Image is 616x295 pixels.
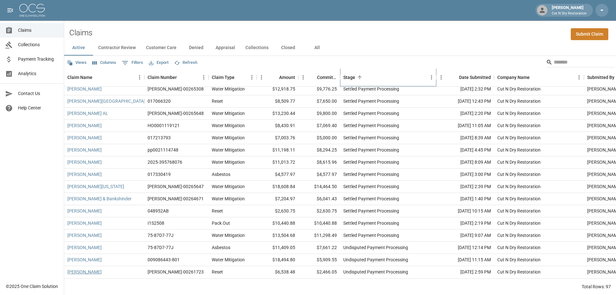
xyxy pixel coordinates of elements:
[212,232,245,239] div: Water Mitigation
[298,132,340,144] div: $5,000.00
[67,244,102,251] a: [PERSON_NAME]
[497,269,541,275] div: Cut N Dry Restoration
[574,73,584,82] button: Menu
[67,269,102,275] a: [PERSON_NAME]
[497,208,541,214] div: Cut N Dry Restoration
[19,4,45,17] img: ocs-logo-white-transparent.png
[148,195,204,202] div: CAHO-00264671
[343,147,399,153] div: Settled Payment Processing
[436,266,494,278] div: [DATE] 2:59 PM
[67,122,102,129] a: [PERSON_NAME]
[257,73,266,82] button: Menu
[69,28,92,38] h2: Claims
[497,244,541,251] div: Cut N Dry Restoration
[587,68,614,86] div: Submitted By
[148,122,180,129] div: HO0001119121
[67,110,108,117] a: [PERSON_NAME] AL
[343,256,408,263] div: Undisputed Payment Processing
[298,156,340,169] div: $8,615.96
[497,195,541,202] div: Cut N Dry Restoration
[212,68,235,86] div: Claim Type
[135,73,144,82] button: Menu
[257,242,298,254] div: $11,409.05
[177,73,186,82] button: Sort
[173,58,199,68] button: Refresh
[343,171,399,178] div: Settled Payment Processing
[212,195,245,202] div: Water Mitigation
[436,144,494,156] div: [DATE] 4:45 PM
[148,208,169,214] div: 048952AB
[298,73,308,82] button: Menu
[257,120,298,132] div: $8,430.91
[343,86,399,92] div: Settled Payment Processing
[64,68,144,86] div: Claim Name
[355,73,364,82] button: Sort
[436,181,494,193] div: [DATE] 2:39 PM
[257,108,298,120] div: $13,230.44
[257,230,298,242] div: $13,504.68
[343,122,399,129] div: Settled Payment Processing
[497,256,541,263] div: Cut N Dry Restoration
[298,68,340,86] div: Committed Amount
[298,254,340,266] div: $5,909.55
[147,58,170,68] button: Export
[343,244,408,251] div: Undisputed Payment Processing
[582,283,611,290] div: Total Rows: 97
[91,58,118,68] button: Select columns
[210,40,240,56] button: Appraisal
[67,208,102,214] a: [PERSON_NAME]
[18,90,59,97] span: Contact Us
[67,86,102,92] a: [PERSON_NAME]
[18,105,59,111] span: Help Center
[148,220,164,226] div: I1S2508
[18,70,59,77] span: Analytics
[343,134,399,141] div: Settled Payment Processing
[450,73,459,82] button: Sort
[298,95,340,108] div: $7,650.00
[212,183,245,190] div: Water Mitigation
[67,232,102,239] a: [PERSON_NAME]
[497,232,541,239] div: Cut N Dry Restoration
[298,193,340,205] div: $6,041.43
[212,147,245,153] div: Water Mitigation
[303,40,331,56] button: All
[298,169,340,181] div: $4,577.97
[274,40,303,56] button: Closed
[148,171,171,178] div: 017330419
[257,217,298,230] div: $10,440.88
[497,171,541,178] div: Cut N Dry Restoration
[436,83,494,95] div: [DATE] 2:32 PM
[212,244,230,251] div: Asbestos
[257,95,298,108] div: $8,509.77
[64,40,93,56] button: Active
[298,181,340,193] div: $14,464.50
[148,232,174,239] div: 75-87D7-77J
[436,169,494,181] div: [DATE] 3:00 PM
[436,205,494,217] div: [DATE] 10:15 AM
[257,254,298,266] div: $18,494.80
[18,27,59,34] span: Claims
[436,95,494,108] div: [DATE] 12:43 PM
[298,242,340,254] div: $7,661.22
[497,134,541,141] div: Cut N Dry Restoration
[235,73,244,82] button: Sort
[67,98,145,104] a: [PERSON_NAME][GEOGRAPHIC_DATA]
[212,159,245,165] div: Water Mitigation
[257,169,298,181] div: $4,577.97
[552,11,586,16] p: Cut N Dry Restoration
[257,193,298,205] div: $7,204.97
[497,147,541,153] div: Cut N Dry Restoration
[148,183,204,190] div: CAHO-00265647
[298,217,340,230] div: $10,440.88
[148,86,204,92] div: CAHO-00265308
[298,144,340,156] div: $8,294.25
[270,73,279,82] button: Sort
[497,159,541,165] div: Cut N Dry Restoration
[436,68,494,86] div: Date Submitted
[497,110,541,117] div: Cut N Dry Restoration
[497,122,541,129] div: Cut N Dry Restoration
[199,73,209,82] button: Menu
[148,269,204,275] div: CAHO-00261723
[148,244,174,251] div: 75-87D7-77J
[497,98,541,104] div: Cut N Dry Restoration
